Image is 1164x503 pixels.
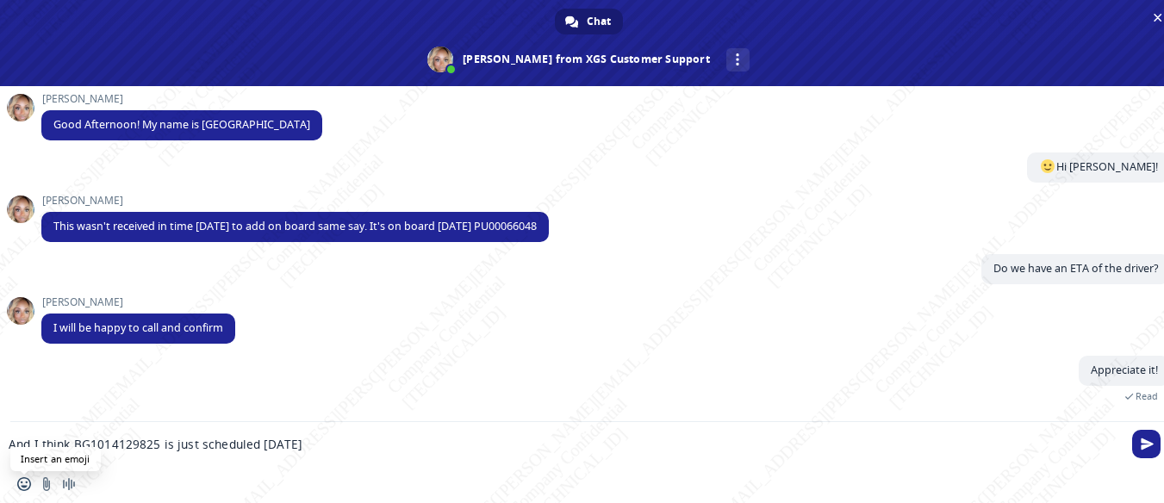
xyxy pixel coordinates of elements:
[1039,159,1158,174] span: Hi [PERSON_NAME]!
[1136,390,1158,402] span: Read
[53,117,310,132] span: Good Afternoon! My name is [GEOGRAPHIC_DATA]
[62,477,76,491] span: Audio message
[40,477,53,491] span: Send a file
[1132,430,1161,458] span: Send
[555,9,623,34] div: Chat
[993,261,1158,276] span: Do we have an ETA of the driver?
[17,477,31,491] span: Insert an emoji
[41,296,235,308] span: [PERSON_NAME]
[9,437,1113,452] textarea: Compose your message...
[53,219,537,233] span: This wasn't received in time [DATE] to add on board same say. It's on board [DATE] PU00066048
[1091,363,1158,377] span: Appreciate it!
[53,320,223,335] span: I will be happy to call and confirm
[41,93,322,105] span: [PERSON_NAME]
[587,9,611,34] span: Chat
[41,195,549,207] span: [PERSON_NAME]
[726,48,750,71] div: More channels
